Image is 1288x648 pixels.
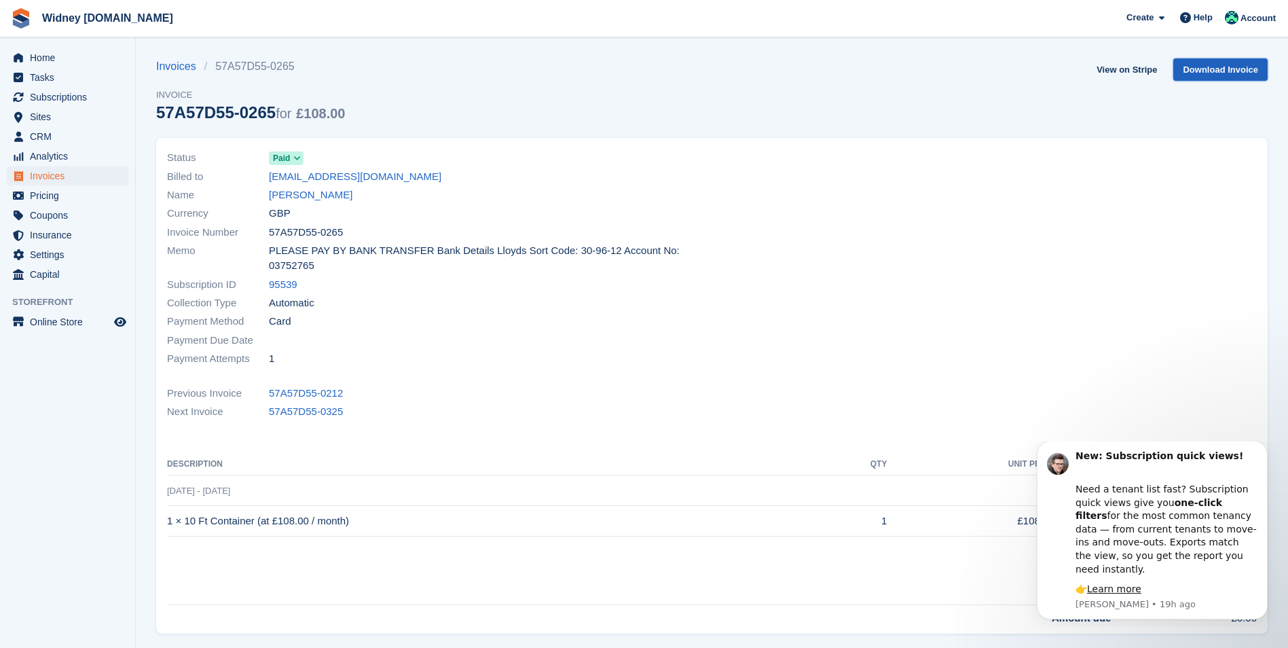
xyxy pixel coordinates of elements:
[269,225,343,240] span: 57A57D55-0265
[30,186,111,205] span: Pricing
[269,351,274,367] span: 1
[30,265,111,284] span: Capital
[167,333,269,348] span: Payment Due Date
[7,186,128,205] a: menu
[167,295,269,311] span: Collection Type
[276,106,291,121] span: for
[112,314,128,330] a: Preview store
[167,314,269,329] span: Payment Method
[1225,11,1238,24] img: Emma
[30,68,111,87] span: Tasks
[30,166,111,185] span: Invoices
[167,187,269,203] span: Name
[269,314,291,329] span: Card
[30,147,111,166] span: Analytics
[31,12,52,33] img: Profile image for Steven
[59,157,241,169] p: Message from Steven, sent 19h ago
[7,206,128,225] a: menu
[269,277,297,293] a: 95539
[269,206,291,221] span: GBP
[30,206,111,225] span: Coupons
[59,8,241,155] div: Message content
[7,107,128,126] a: menu
[1126,11,1154,24] span: Create
[887,506,1054,537] td: £108.00
[167,386,269,401] span: Previous Invoice
[7,265,128,284] a: menu
[887,454,1054,475] th: Unit Price
[1173,58,1268,81] a: Download Invoice
[296,106,345,121] span: £108.00
[156,58,345,75] nav: breadcrumbs
[1194,11,1213,24] span: Help
[7,312,128,331] a: menu
[167,454,826,475] th: Description
[156,103,345,122] div: 57A57D55-0265
[37,7,179,29] a: Widney [DOMAIN_NAME]
[30,312,111,331] span: Online Store
[269,150,303,166] a: Paid
[156,88,345,102] span: Invoice
[269,404,343,420] a: 57A57D55-0325
[269,386,343,401] a: 57A57D55-0212
[269,169,441,185] a: [EMAIL_ADDRESS][DOMAIN_NAME]
[7,226,128,245] a: menu
[1016,442,1288,628] iframe: Intercom notifications message
[11,8,31,29] img: stora-icon-8386f47178a22dfd0bd8f6a31ec36ba5ce8667c1dd55bd0f319d3a0aa187defe.svg
[269,243,704,274] span: PLEASE PAY BY BANK TRANSFER Bank Details Lloyds Sort Code: 30-96-12 Account No: 03752765
[273,152,290,164] span: Paid
[167,150,269,166] span: Status
[7,166,128,185] a: menu
[156,58,204,75] a: Invoices
[167,206,269,221] span: Currency
[59,9,227,20] b: New: Subscription quick views!
[1240,12,1276,25] span: Account
[826,506,887,537] td: 1
[167,351,269,367] span: Payment Attempts
[12,295,135,309] span: Storefront
[30,48,111,67] span: Home
[30,127,111,146] span: CRM
[7,127,128,146] a: menu
[30,107,111,126] span: Sites
[1091,58,1162,81] a: View on Stripe
[269,295,314,311] span: Automatic
[269,187,352,203] a: [PERSON_NAME]
[71,142,125,153] a: Learn more
[30,88,111,107] span: Subscriptions
[167,169,269,185] span: Billed to
[167,506,826,537] td: 1 × 10 Ft Container (at £108.00 / month)
[167,243,269,274] span: Memo
[167,277,269,293] span: Subscription ID
[167,225,269,240] span: Invoice Number
[7,245,128,264] a: menu
[59,28,241,134] div: Need a tenant list fast? Subscription quick views give you for the most common tenancy data — fro...
[59,141,241,155] div: 👉
[30,226,111,245] span: Insurance
[826,454,887,475] th: QTY
[30,245,111,264] span: Settings
[7,68,128,87] a: menu
[167,404,269,420] span: Next Invoice
[7,88,128,107] a: menu
[7,147,128,166] a: menu
[167,486,230,496] span: [DATE] - [DATE]
[7,48,128,67] a: menu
